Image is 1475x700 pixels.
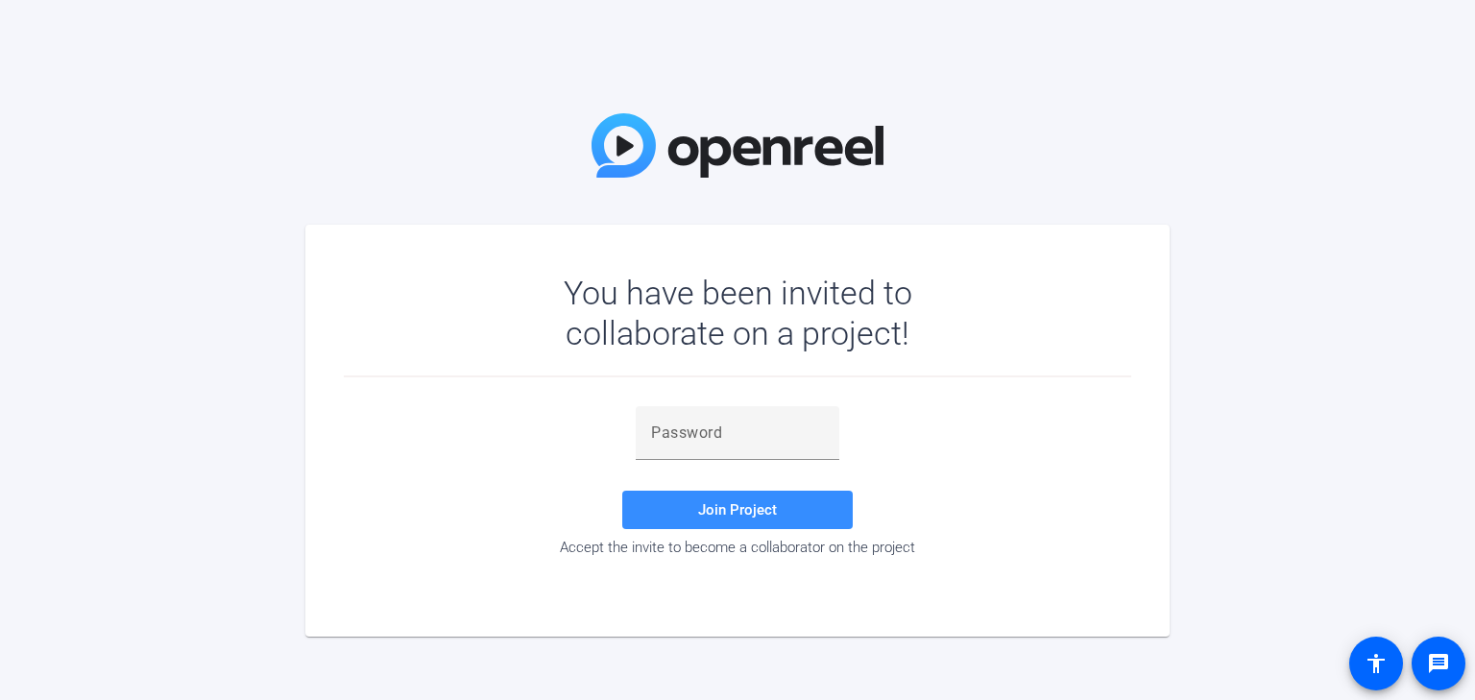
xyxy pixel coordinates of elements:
[592,113,883,178] img: OpenReel Logo
[622,491,853,529] button: Join Project
[1427,652,1450,675] mat-icon: message
[344,539,1131,556] div: Accept the invite to become a collaborator on the project
[698,501,777,519] span: Join Project
[508,273,968,353] div: You have been invited to collaborate on a project!
[651,422,824,445] input: Password
[1365,652,1388,675] mat-icon: accessibility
